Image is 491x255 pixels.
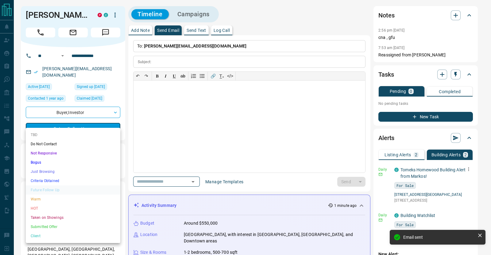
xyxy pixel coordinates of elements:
li: Submitted Offer [26,222,120,231]
li: Taken on Showings [26,213,120,222]
li: Client [26,231,120,241]
li: Criteria Obtained [26,176,120,185]
div: Email sent [403,235,475,240]
li: Bogus [26,158,120,167]
li: TBD [26,130,120,139]
li: Just Browsing [26,167,120,176]
li: Warm [26,195,120,204]
li: Not Responsive [26,149,120,158]
li: HOT [26,204,120,213]
li: Do Not Contact [26,139,120,149]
